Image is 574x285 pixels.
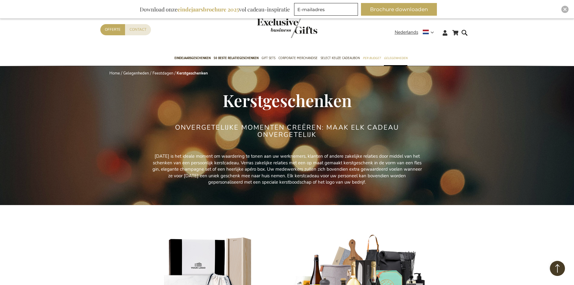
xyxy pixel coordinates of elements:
span: Per Budget [363,55,381,61]
span: Gift Sets [262,55,275,61]
a: Gelegenheden [123,71,149,76]
a: Home [109,71,120,76]
a: Feestdagen [152,71,173,76]
div: Close [561,6,569,13]
span: Corporate Merchandise [278,55,318,61]
span: Eindejaarsgeschenken [174,55,211,61]
a: Offerte [100,24,125,35]
div: Nederlands [395,29,438,36]
span: 50 beste relatiegeschenken [214,55,259,61]
img: Exclusive Business gifts logo [257,18,317,38]
div: Download onze vol cadeau-inspiratie [137,3,293,16]
span: Select Keuze Cadeaubon [321,55,360,61]
p: [DATE] is het ideale moment om waardering te tonen aan uw werknemers, klanten of andere zakelijke... [152,153,423,185]
button: Brochure downloaden [361,3,437,16]
span: Kerstgeschenken [223,89,352,111]
a: store logo [257,18,287,38]
b: eindejaarsbrochure 2025 [177,6,239,13]
span: Gelegenheden [384,55,407,61]
input: E-mailadres [294,3,358,16]
a: Contact [125,24,151,35]
strong: Kerstgeschenken [177,71,208,76]
span: Nederlands [395,29,418,36]
h2: ONVERGETELIJKE MOMENTEN CREËREN: MAAK ELK CADEAU ONVERGETELIJK [174,124,400,138]
img: Close [563,8,567,11]
form: marketing offers and promotions [294,3,360,17]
